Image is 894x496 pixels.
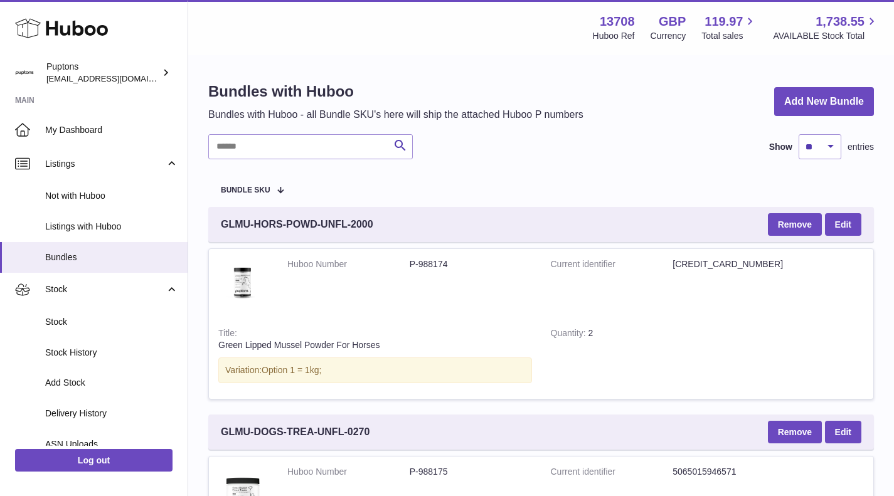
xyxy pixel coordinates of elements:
span: Stock History [45,347,178,359]
dt: Huboo Number [287,466,410,478]
div: Puptons [46,61,159,85]
a: Add New Bundle [774,87,874,117]
a: 1,738.55 AVAILABLE Stock Total [773,13,879,42]
button: Remove [768,421,822,443]
strong: GBP [659,13,686,30]
span: entries [848,141,874,153]
div: Green Lipped Mussel Powder For Horses [218,339,532,351]
a: Edit [825,421,861,443]
div: Huboo Ref [593,30,635,42]
span: 1,738.55 [816,13,865,30]
button: Remove [768,213,822,236]
span: Total sales [701,30,757,42]
dt: Huboo Number [287,258,410,270]
img: hello@puptons.com [15,63,34,82]
a: Edit [825,213,861,236]
dd: P-988174 [410,258,532,270]
dd: [CREDIT_CARD_NUMBER] [673,258,795,270]
span: [EMAIL_ADDRESS][DOMAIN_NAME] [46,73,184,83]
dd: P-988175 [410,466,532,478]
strong: Quantity [551,328,588,341]
span: Not with Huboo [45,190,178,202]
td: 2 [541,318,661,399]
dt: Current identifier [551,258,673,270]
div: Variation: [218,357,532,383]
span: GLMU-HORS-POWD-UNFL-2000 [221,218,373,231]
span: Listings [45,158,165,170]
label: Show [769,141,792,153]
span: Delivery History [45,408,178,419]
a: 119.97 Total sales [701,13,757,42]
span: Option 1 = 1kg; [262,365,321,375]
a: Log out [15,449,173,472]
span: GLMU-DOGS-TREA-UNFL-0270 [221,425,370,439]
span: Bundle SKU [221,186,270,194]
strong: Title [218,328,237,341]
span: Add Stock [45,377,178,389]
span: My Dashboard [45,124,178,136]
p: Bundles with Huboo - all Bundle SKU's here will ship the attached Huboo P numbers [208,108,583,122]
span: Listings with Huboo [45,221,178,233]
h1: Bundles with Huboo [208,82,583,102]
span: ASN Uploads [45,438,178,450]
dt: Current identifier [551,466,673,478]
span: Stock [45,283,165,295]
span: 119.97 [705,13,743,30]
div: Currency [651,30,686,42]
dd: 5065015946571 [673,466,795,478]
span: AVAILABLE Stock Total [773,30,879,42]
span: Bundles [45,251,178,263]
strong: 13708 [600,13,635,30]
span: Stock [45,316,178,328]
img: Green Lipped Mussel Powder For Horses [218,258,269,305]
